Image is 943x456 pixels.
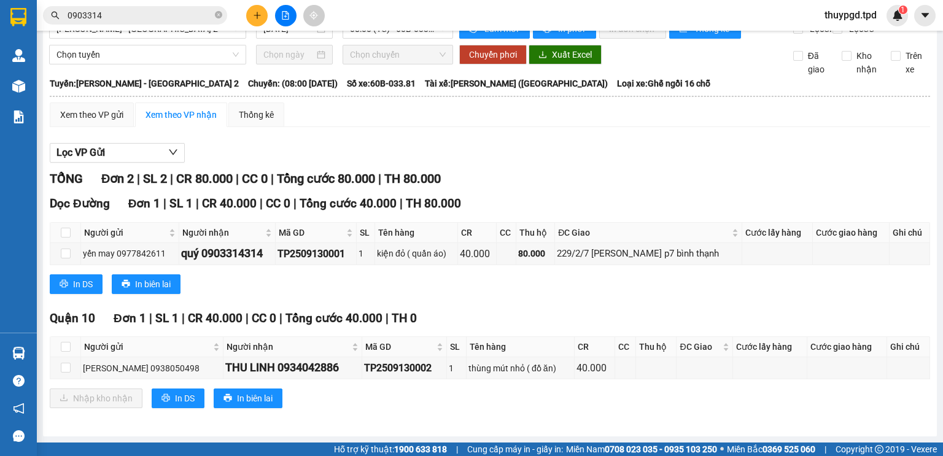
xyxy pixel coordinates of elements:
span: ĐC Giao [680,340,720,354]
span: Đơn 1 [128,196,161,211]
div: kiện đỏ ( quần áo) [377,247,456,260]
span: aim [309,11,318,20]
button: aim [303,5,325,26]
span: Kho nhận [852,49,882,76]
img: icon-new-feature [892,10,903,21]
span: | [149,311,152,325]
button: printerIn biên lai [214,388,282,408]
div: TP2509130002 [364,360,444,376]
div: TRANG [10,25,88,40]
span: CR 80.000 [176,171,233,186]
span: printer [161,393,170,403]
span: | [236,171,239,186]
div: [PERSON_NAME] 0938050498 [83,361,221,375]
span: Chọn tuyến [56,45,239,64]
span: Mã GD [279,226,344,239]
th: SL [447,337,467,357]
span: Loại xe: Ghế ngồi 16 chỗ [617,77,710,90]
img: warehouse-icon [12,80,25,93]
td: TP2509130002 [362,357,447,379]
button: Lọc VP Gửi [50,143,185,163]
span: Người gửi [84,226,166,239]
span: plus [253,11,262,20]
th: Thu hộ [636,337,677,357]
span: TH 80.000 [406,196,461,211]
span: Mã GD [365,340,434,354]
b: Tuyến: [PERSON_NAME] - [GEOGRAPHIC_DATA] 2 [50,79,239,88]
th: Cước giao hàng [813,223,890,243]
span: | [293,196,297,211]
span: printer [223,393,232,403]
button: caret-down [914,5,936,26]
input: Tìm tên, số ĐT hoặc mã đơn [68,9,212,22]
span: | [825,442,826,456]
span: printer [60,279,68,289]
span: | [271,171,274,186]
span: | [170,171,173,186]
td: TP2509130001 [276,243,357,265]
button: plus [246,5,268,26]
span: Số xe: 60B-033.81 [347,77,416,90]
sup: 1 [899,6,907,14]
div: 229/2/7 [PERSON_NAME] p7 bình thạnh [557,247,740,261]
span: Tài xế: [PERSON_NAME] ([GEOGRAPHIC_DATA]) [425,77,608,90]
span: Gửi: [10,12,29,25]
span: Đơn 1 [114,311,146,325]
span: Người nhận [227,340,349,354]
th: CR [575,337,615,357]
th: Cước giao hàng [807,337,888,357]
span: question-circle [13,375,25,387]
span: | [137,171,140,186]
span: | [456,442,458,456]
button: downloadXuất Excel [529,45,602,64]
span: CR 40.000 [188,311,243,325]
span: close-circle [215,11,222,18]
span: CC 0 [252,311,276,325]
th: CR [458,223,497,243]
span: down [168,147,178,157]
span: Đơn 2 [101,171,134,186]
th: CC [615,337,636,357]
span: | [279,311,282,325]
span: Cung cấp máy in - giấy in: [467,442,563,456]
div: TRANG TÔ [96,40,174,55]
span: In biên lai [135,277,171,291]
img: logo-vxr [10,8,26,26]
button: printerIn DS [50,274,103,294]
span: CC 0 [242,171,268,186]
span: Quận 10 [50,311,95,325]
span: Đã giao [803,49,833,76]
div: Quận 10 [10,10,88,25]
th: Tên hàng [467,337,575,357]
div: Thống kê [239,108,274,122]
span: Dọc Đường [50,196,110,211]
span: | [400,196,403,211]
div: Xem theo VP nhận [146,108,217,122]
button: downloadNhập kho nhận [50,388,142,408]
span: DĐ: [96,79,114,91]
span: In DS [73,277,93,291]
span: Người nhận [182,226,263,239]
th: Ghi chú [887,337,930,357]
button: file-add [275,5,297,26]
span: | [246,311,249,325]
span: Hỗ trợ kỹ thuật: [334,442,447,456]
button: Chuyển phơi [459,45,527,64]
strong: 0708 023 035 - 0935 103 250 [605,444,717,454]
div: yến may 0977842611 [83,247,177,260]
div: 80.000 [518,247,553,260]
div: thùng mút nhỏ ( đồ ăn) [468,361,572,375]
img: solution-icon [12,110,25,123]
span: SL 2 [143,171,167,186]
span: download [538,50,547,60]
span: 124 [114,72,146,93]
span: | [260,196,263,211]
span: search [51,11,60,20]
th: Ghi chú [890,223,930,243]
span: Tổng cước 80.000 [277,171,375,186]
button: printerIn DS [152,388,204,408]
span: TH 0 [392,311,417,325]
div: Xem theo VP gửi [60,108,123,122]
span: CR 40.000 [202,196,257,211]
span: TH 80.000 [384,171,441,186]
